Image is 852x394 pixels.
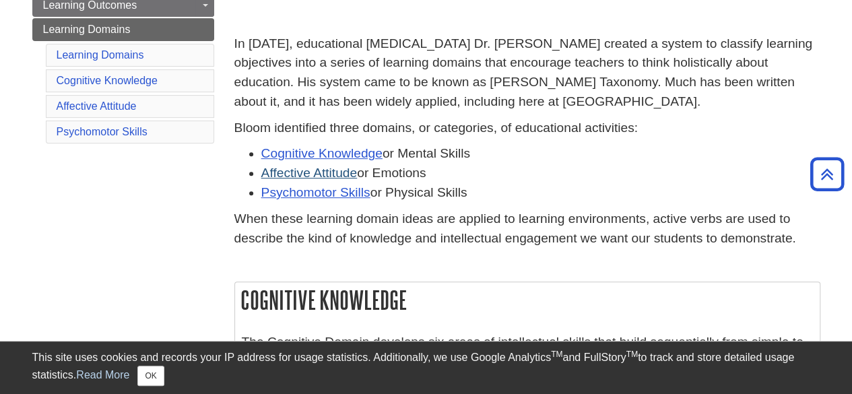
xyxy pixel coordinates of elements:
[57,49,144,61] a: Learning Domains
[32,18,214,41] a: Learning Domains
[57,100,137,112] a: Affective Attitude
[43,24,131,35] span: Learning Domains
[261,144,820,164] li: or Mental Skills
[57,126,148,137] a: Psychomotor Skills
[235,282,820,318] h2: Cognitive Knowledge
[261,164,820,183] li: or Emotions
[261,185,370,199] a: Psychomotor Skills
[261,146,383,160] a: Cognitive Knowledge
[234,34,820,112] p: In [DATE], educational [MEDICAL_DATA] Dr. [PERSON_NAME] created a system to classify learning obj...
[234,119,820,138] p: Bloom identified three domains, or categories, of educational activities:
[137,366,164,386] button: Close
[242,333,813,391] p: The Cognitive Domain develops six areas of intellectual skills that build sequentially from simpl...
[806,165,849,183] a: Back to Top
[57,75,158,86] a: Cognitive Knowledge
[76,369,129,381] a: Read More
[261,183,820,203] li: or Physical Skills
[32,350,820,386] div: This site uses cookies and records your IP address for usage statistics. Additionally, we use Goo...
[234,209,820,249] p: When these learning domain ideas are applied to learning environments, active verbs are used to d...
[626,350,638,359] sup: TM
[261,166,358,180] a: Affective Attitude
[551,350,562,359] sup: TM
